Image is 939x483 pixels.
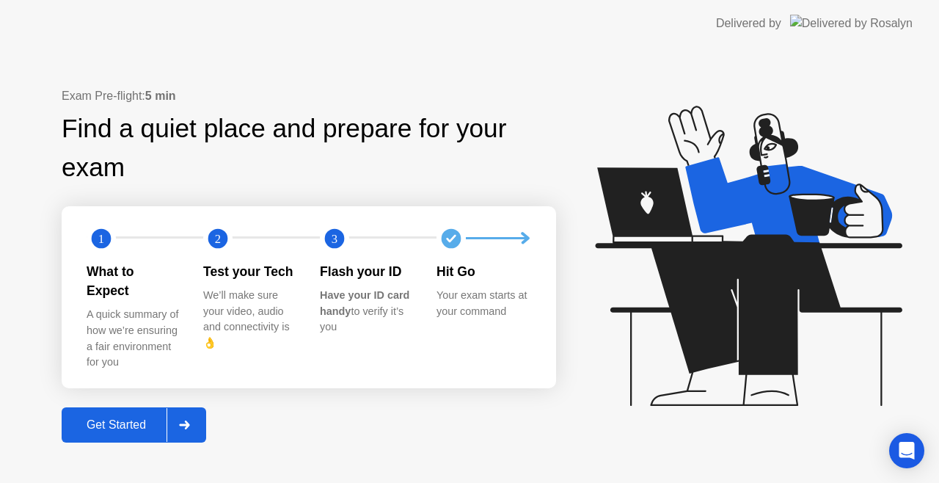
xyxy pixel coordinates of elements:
div: Get Started [66,418,167,432]
div: What to Expect [87,262,180,301]
div: Open Intercom Messenger [889,433,924,468]
div: Find a quiet place and prepare for your exam [62,109,556,187]
div: Hit Go [436,262,530,281]
text: 2 [215,231,221,245]
div: Delivered by [716,15,781,32]
div: Your exam starts at your command [436,288,530,319]
text: 3 [332,231,337,245]
img: Delivered by Rosalyn [790,15,913,32]
b: 5 min [145,90,176,102]
b: Have your ID card handy [320,289,409,317]
div: to verify it’s you [320,288,413,335]
div: We’ll make sure your video, audio and connectivity is 👌 [203,288,296,351]
text: 1 [98,231,104,245]
div: Test your Tech [203,262,296,281]
div: Exam Pre-flight: [62,87,556,105]
div: Flash your ID [320,262,413,281]
div: A quick summary of how we’re ensuring a fair environment for you [87,307,180,370]
button: Get Started [62,407,206,443]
